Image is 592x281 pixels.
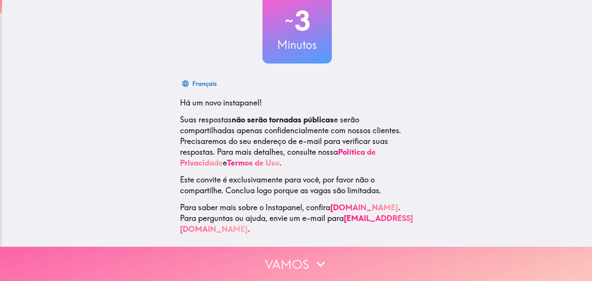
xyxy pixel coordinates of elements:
span: ~ [284,9,294,32]
p: Para saber mais sobre o Instapanel, confira . Para perguntas ou ajuda, envie um e-mail para . [180,202,414,234]
p: Suas respostas e serão compartilhadas apenas confidencialmente com nossos clientes. Precisaremos ... [180,114,414,168]
a: [EMAIL_ADDRESS][DOMAIN_NAME] [180,213,413,234]
h2: 3 [262,5,332,37]
div: Français [192,78,217,89]
a: Termos de Uso [227,158,279,167]
button: Français [180,76,220,91]
h3: Minutos [262,37,332,53]
a: [DOMAIN_NAME] [330,202,398,212]
p: Este convite é exclusivamente para você, por favor não o compartilhe. Conclua logo porque as vaga... [180,174,414,196]
a: Política de Privacidade [180,147,376,167]
b: não serão tornadas públicas [232,115,334,124]
span: Há um novo instapanel! [180,98,262,107]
